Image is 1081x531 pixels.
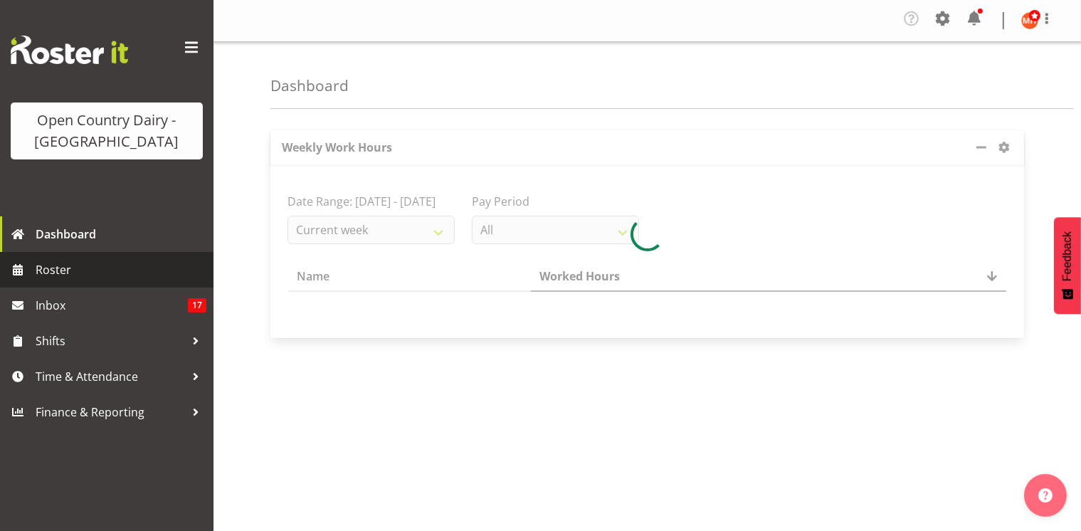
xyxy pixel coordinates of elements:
[11,36,128,64] img: Rosterit website logo
[36,330,185,352] span: Shifts
[36,401,185,423] span: Finance & Reporting
[1038,488,1053,503] img: help-xxl-2.png
[1061,231,1074,281] span: Feedback
[1054,217,1081,314] button: Feedback - Show survey
[270,78,349,94] h4: Dashboard
[188,298,206,312] span: 17
[25,110,189,152] div: Open Country Dairy - [GEOGRAPHIC_DATA]
[36,259,206,280] span: Roster
[1021,12,1038,29] img: milkreception-horotiu8286.jpg
[36,295,188,316] span: Inbox
[36,224,206,245] span: Dashboard
[36,366,185,387] span: Time & Attendance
